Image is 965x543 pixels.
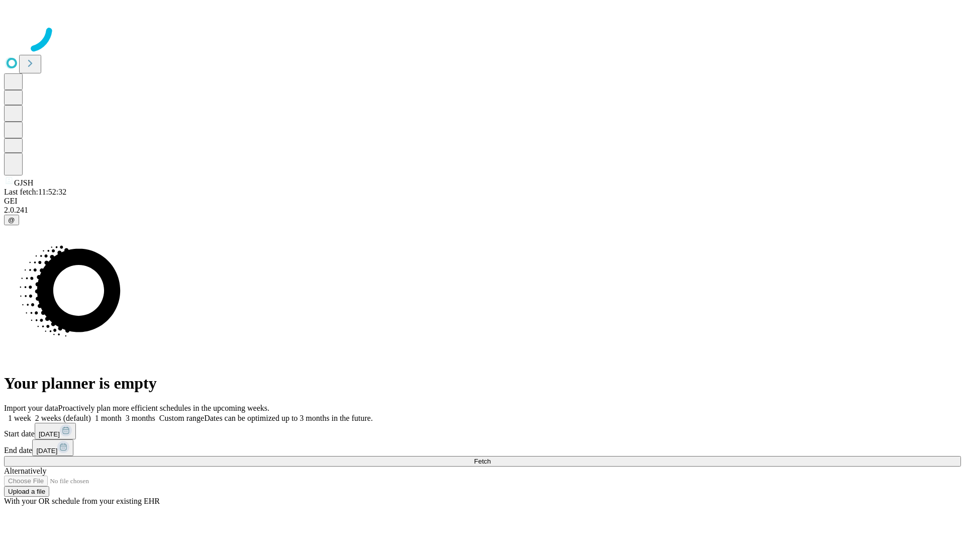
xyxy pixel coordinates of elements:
[204,414,372,422] span: Dates can be optimized up to 3 months in the future.
[8,216,15,224] span: @
[4,456,961,467] button: Fetch
[4,467,46,475] span: Alternatively
[95,414,122,422] span: 1 month
[58,404,269,412] span: Proactively plan more efficient schedules in the upcoming weeks.
[35,423,76,439] button: [DATE]
[4,423,961,439] div: Start date
[8,414,31,422] span: 1 week
[39,430,60,438] span: [DATE]
[35,414,91,422] span: 2 weeks (default)
[4,188,66,196] span: Last fetch: 11:52:32
[159,414,204,422] span: Custom range
[126,414,155,422] span: 3 months
[474,458,491,465] span: Fetch
[36,447,57,455] span: [DATE]
[4,197,961,206] div: GEI
[4,486,49,497] button: Upload a file
[32,439,73,456] button: [DATE]
[4,206,961,215] div: 2.0.241
[4,497,160,505] span: With your OR schedule from your existing EHR
[14,178,33,187] span: GJSH
[4,215,19,225] button: @
[4,439,961,456] div: End date
[4,404,58,412] span: Import your data
[4,374,961,393] h1: Your planner is empty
